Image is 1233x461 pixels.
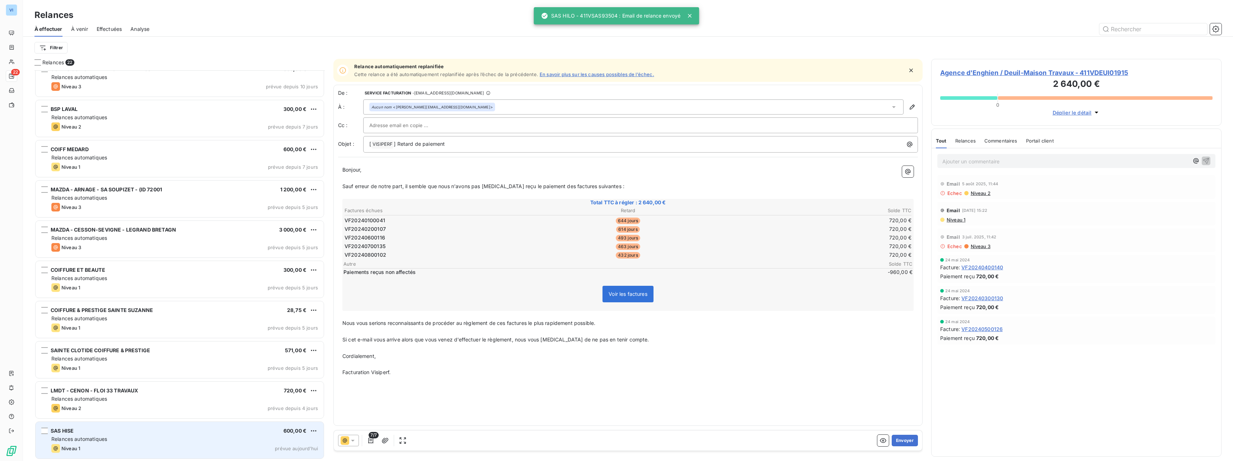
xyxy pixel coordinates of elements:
[343,261,869,267] span: Autre
[962,208,988,213] span: [DATE] 15:22
[976,334,999,342] span: 720,00 €
[961,325,1003,333] span: VF20240500126
[342,183,624,189] span: Sauf erreur de notre part, il semble que nous n'avons pas [MEDICAL_DATA] reçu le paiement des fac...
[283,428,306,434] span: 600,00 €
[723,242,912,250] td: 720,00 €
[283,267,306,273] span: 300,00 €
[984,138,1017,144] span: Commentaires
[268,245,318,250] span: prévue depuis 5 jours
[412,91,484,95] span: - [EMAIL_ADDRESS][DOMAIN_NAME]
[51,347,150,353] span: SAINTE CLOTIDE COIFFURE & PRESTIGE
[51,267,105,273] span: COIFFURE ET BEAUTE
[338,141,354,147] span: Objet :
[283,146,306,152] span: 600,00 €
[936,138,947,144] span: Tout
[268,285,318,290] span: prévue depuis 5 jours
[394,141,445,147] span: ] Retard de paiement
[11,69,20,75] span: 22
[970,243,990,249] span: Niveau 3
[947,234,960,240] span: Email
[34,42,68,53] button: Filtrer
[342,167,361,173] span: Bonjour,
[369,141,371,147] span: [
[616,218,640,224] span: 644 jours
[285,347,306,353] span: 571,00 €
[940,303,975,311] span: Paiement reçu
[945,289,970,293] span: 24 mai 2024
[61,325,80,331] span: Niveau 1
[51,428,74,434] span: SAS HISE
[976,303,999,311] span: 720,00 €
[51,195,107,201] span: Relances automatiques
[343,269,868,276] span: Paiements reçus non affectés
[723,234,912,242] td: 720,00 €
[1053,109,1092,116] span: Déplier le détail
[338,122,363,129] label: Cc :
[71,25,88,33] span: À venir
[947,190,962,196] span: Echec
[616,243,640,250] span: 463 jours
[34,25,63,33] span: À effectuer
[940,264,960,271] span: Facture :
[947,181,960,187] span: Email
[51,186,162,192] span: MAZDA - ARNAGE - SA SOUPIZET - (ID 72001
[61,164,80,170] span: Niveau 1
[947,208,960,213] span: Email
[61,204,81,210] span: Niveau 3
[940,273,975,280] span: Paiement reçu
[34,9,73,22] h3: Relances
[268,325,318,331] span: prévue depuis 5 jours
[51,146,89,152] span: COIFF MEDARD
[51,436,107,442] span: Relances automatiques
[51,396,107,402] span: Relances automatiques
[268,405,318,411] span: prévue depuis 4 jours
[51,74,107,80] span: Relances automatiques
[1050,108,1103,117] button: Déplier le détail
[42,59,64,66] span: Relances
[976,273,999,280] span: 720,00 €
[6,445,17,457] img: Logo LeanPay
[51,355,107,362] span: Relances automatiques
[365,91,411,95] span: SERVICE FACTURATION
[354,64,654,69] span: Relance automatiquement replanifiée
[892,435,918,446] button: Envoyer
[268,164,318,170] span: prévue depuis 7 jours
[280,186,307,192] span: 1 200,00 €
[940,325,960,333] span: Facture :
[940,78,1213,92] h3: 2 640,00 €
[61,84,81,89] span: Niveau 3
[345,217,385,224] span: VF20240100041
[534,207,722,214] th: Retard
[1209,437,1226,454] iframe: Intercom live chat
[940,294,960,302] span: Facture :
[354,71,538,77] span: Cette relance a été automatiquement replanifiée après l’échec de la précédente.
[283,106,306,112] span: 300,00 €
[369,432,379,438] span: 7/7
[996,102,999,108] span: 0
[61,405,81,411] span: Niveau 2
[268,204,318,210] span: prévue depuis 5 jours
[51,235,107,241] span: Relances automatiques
[51,227,176,233] span: MAZDA - CESSON-SEVIGNE - LEGRAND BRETAGN
[1099,23,1207,35] input: Rechercher
[345,251,386,259] span: VF20240800102
[51,275,107,281] span: Relances automatiques
[945,320,970,324] span: 24 mai 2024
[279,227,307,233] span: 3 000,00 €
[869,269,913,276] span: -960,00 €
[723,251,912,259] td: 720,00 €
[268,365,318,371] span: prévue depuis 5 jours
[371,104,493,110] div: <[PERSON_NAME][EMAIL_ADDRESS][DOMAIN_NAME]>
[287,307,306,313] span: 28,75 €
[371,140,393,149] span: VISIPERF
[130,25,149,33] span: Analyse
[962,182,998,186] span: 5 août 2025, 11:44
[6,4,17,16] div: VI
[345,225,386,233] span: VF20240200107
[970,190,990,196] span: Niveau 2
[946,217,965,223] span: Niveau 1
[342,353,376,359] span: Cordialement,
[266,84,318,89] span: prévue depuis 10 jours
[616,252,640,259] span: 432 jours
[51,106,78,112] span: BSP LAVAL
